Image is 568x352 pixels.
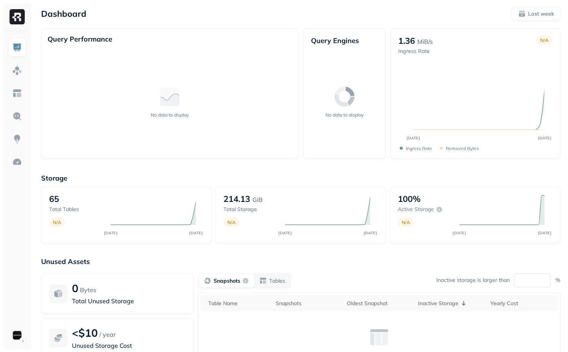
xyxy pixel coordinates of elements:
[80,285,96,294] p: Bytes
[12,66,22,75] img: Assets
[538,136,552,140] tspan: [DATE]
[436,277,510,284] p: Inactive storage is larger than
[12,134,22,144] img: Insights
[12,330,22,341] img: Sonos
[418,300,458,307] p: Inactive Storage
[104,230,118,235] tspan: [DATE]
[151,112,189,118] p: No data to display
[540,37,549,43] p: N/A
[41,8,86,19] p: Dashboard
[10,9,25,24] img: Ryft
[490,300,554,307] div: Yearly Cost
[269,277,285,285] p: Tables
[446,146,479,151] p: Removed bytes
[49,194,59,204] p: 65
[12,88,22,98] img: Asset Explorer
[53,219,61,225] p: N/A
[48,35,112,43] p: Query Performance
[512,7,560,21] button: Last week
[208,300,268,307] div: Table Name
[417,37,433,46] p: MiB/s
[99,330,116,339] p: / year
[276,300,339,307] div: Snapshots
[223,206,278,213] p: Total storage
[364,230,377,235] tspan: [DATE]
[72,326,98,339] p: <$10
[12,157,22,167] img: Optimization
[72,341,185,350] p: Unused Storage Cost
[223,194,250,204] p: 214.13
[12,43,22,53] img: Dashboard
[528,10,554,18] p: Last week
[12,111,22,121] img: Query Explorer
[555,277,560,284] p: %
[311,36,378,45] p: Query Engines
[41,257,560,266] p: Unused Assets
[72,282,78,295] p: 0
[252,195,263,204] p: GiB
[49,206,103,213] p: Total tables
[41,174,560,182] p: Storage
[398,206,434,213] p: Active storage
[406,146,432,151] p: Ingress Rate
[227,219,236,225] p: N/A
[279,230,292,235] tspan: [DATE]
[325,112,364,118] p: No data to display
[398,194,421,204] p: 100%
[538,230,552,235] tspan: [DATE]
[398,48,433,55] p: Ingress Rate
[407,136,420,140] tspan: [DATE]
[214,277,240,285] p: Snapshots
[402,219,410,225] p: N/A
[190,230,203,235] tspan: [DATE]
[347,300,410,307] div: Oldest Snapshot
[453,230,466,235] tspan: [DATE]
[72,296,185,306] p: Total Unused Storage
[398,35,415,46] p: 1.36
